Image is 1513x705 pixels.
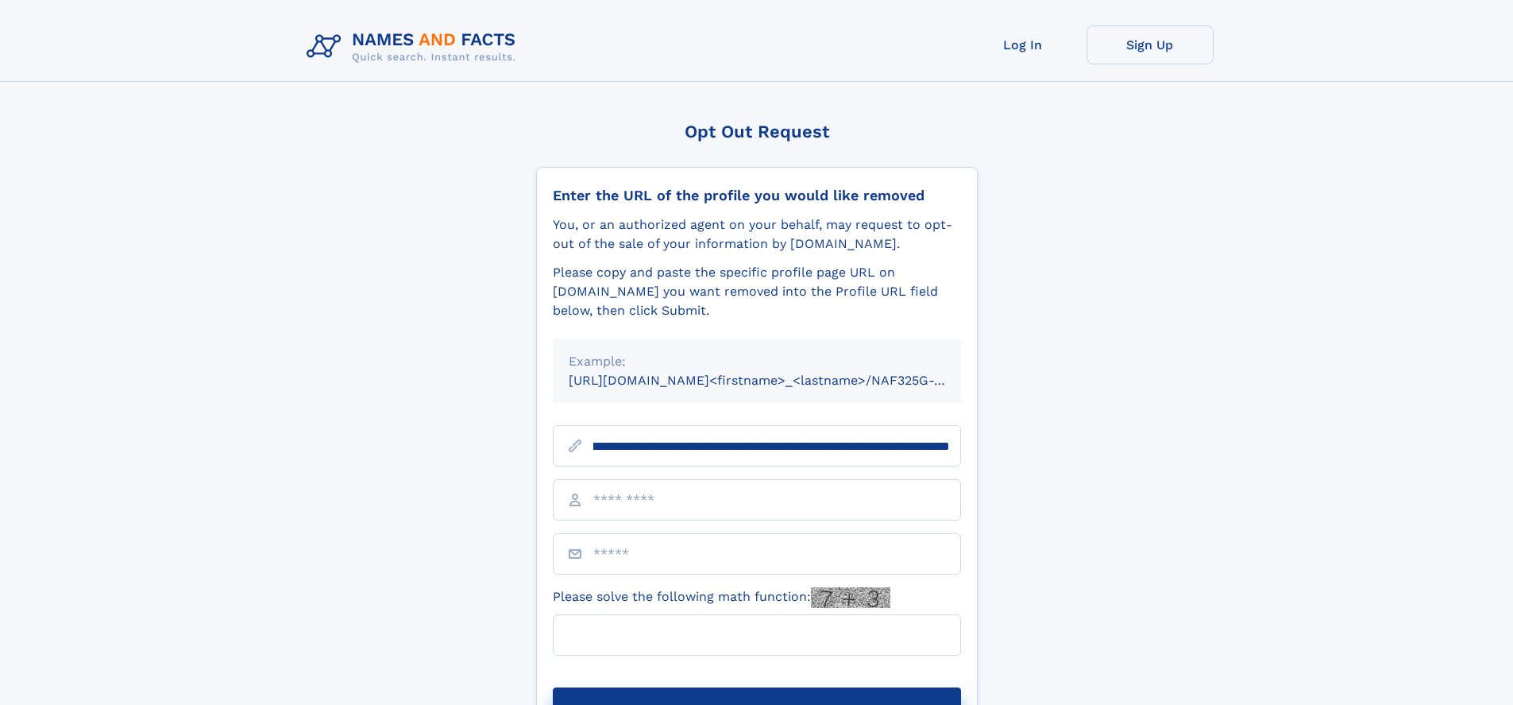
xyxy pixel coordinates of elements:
[569,352,945,371] div: Example:
[553,215,961,254] div: You, or an authorized agent on your behalf, may request to opt-out of the sale of your informatio...
[553,263,961,320] div: Please copy and paste the specific profile page URL on [DOMAIN_NAME] you want removed into the Pr...
[553,187,961,204] div: Enter the URL of the profile you would like removed
[569,373,991,388] small: [URL][DOMAIN_NAME]<firstname>_<lastname>/NAF325G-xxxxxxxx
[553,587,890,608] label: Please solve the following math function:
[959,25,1087,64] a: Log In
[300,25,529,68] img: Logo Names and Facts
[1087,25,1214,64] a: Sign Up
[536,122,978,141] div: Opt Out Request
